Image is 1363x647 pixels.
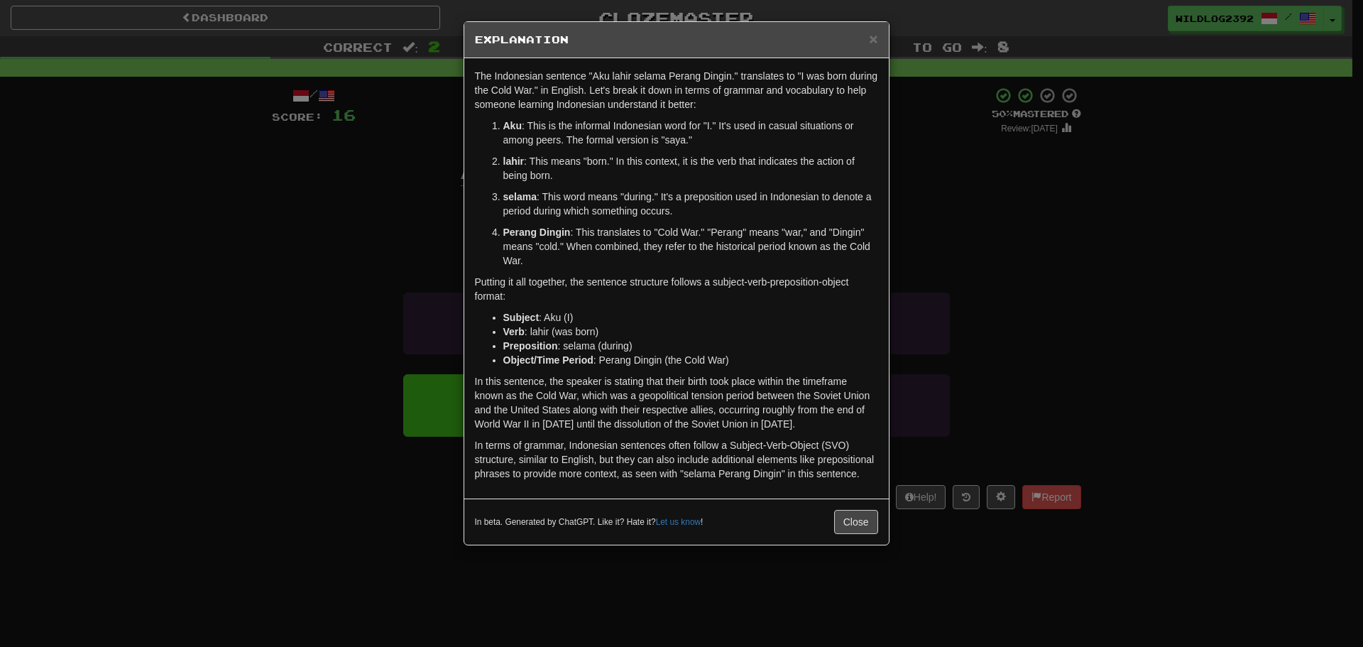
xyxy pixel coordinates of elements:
[503,339,878,353] li: : selama (during)
[503,353,878,367] li: : Perang Dingin (the Cold War)
[834,510,878,534] button: Close
[503,326,525,337] strong: Verb
[503,325,878,339] li: : lahir (was born)
[475,516,704,528] small: In beta. Generated by ChatGPT. Like it? Hate it? !
[503,310,878,325] li: : Aku (I)
[503,340,558,352] strong: Preposition
[503,119,878,147] p: : This is the informal Indonesian word for "I." It's used in casual situations or among peers. Th...
[503,120,522,131] strong: Aku
[503,225,878,268] p: : This translates to "Cold War." "Perang" means "war," and "Dingin" means "cold." When combined, ...
[503,190,878,218] p: : This word means "during." It's a preposition used in Indonesian to denote a period during which...
[475,374,878,431] p: In this sentence, the speaker is stating that their birth took place within the timeframe known a...
[503,312,540,323] strong: Subject
[503,191,537,202] strong: selama
[869,31,877,47] span: ×
[503,354,593,366] strong: Object/Time Period
[475,69,878,112] p: The Indonesian sentence "Aku lahir selama Perang Dingin." translates to "I was born during the Co...
[656,517,701,527] a: Let us know
[503,154,878,183] p: : This means "born." In this context, it is the verb that indicates the action of being born.
[475,438,878,481] p: In terms of grammar, Indonesian sentences often follow a Subject-Verb-Object (SVO) structure, sim...
[869,31,877,46] button: Close
[475,33,878,47] h5: Explanation
[475,275,878,303] p: Putting it all together, the sentence structure follows a subject-verb-preposition-object format:
[503,227,571,238] strong: Perang Dingin
[503,156,525,167] strong: lahir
